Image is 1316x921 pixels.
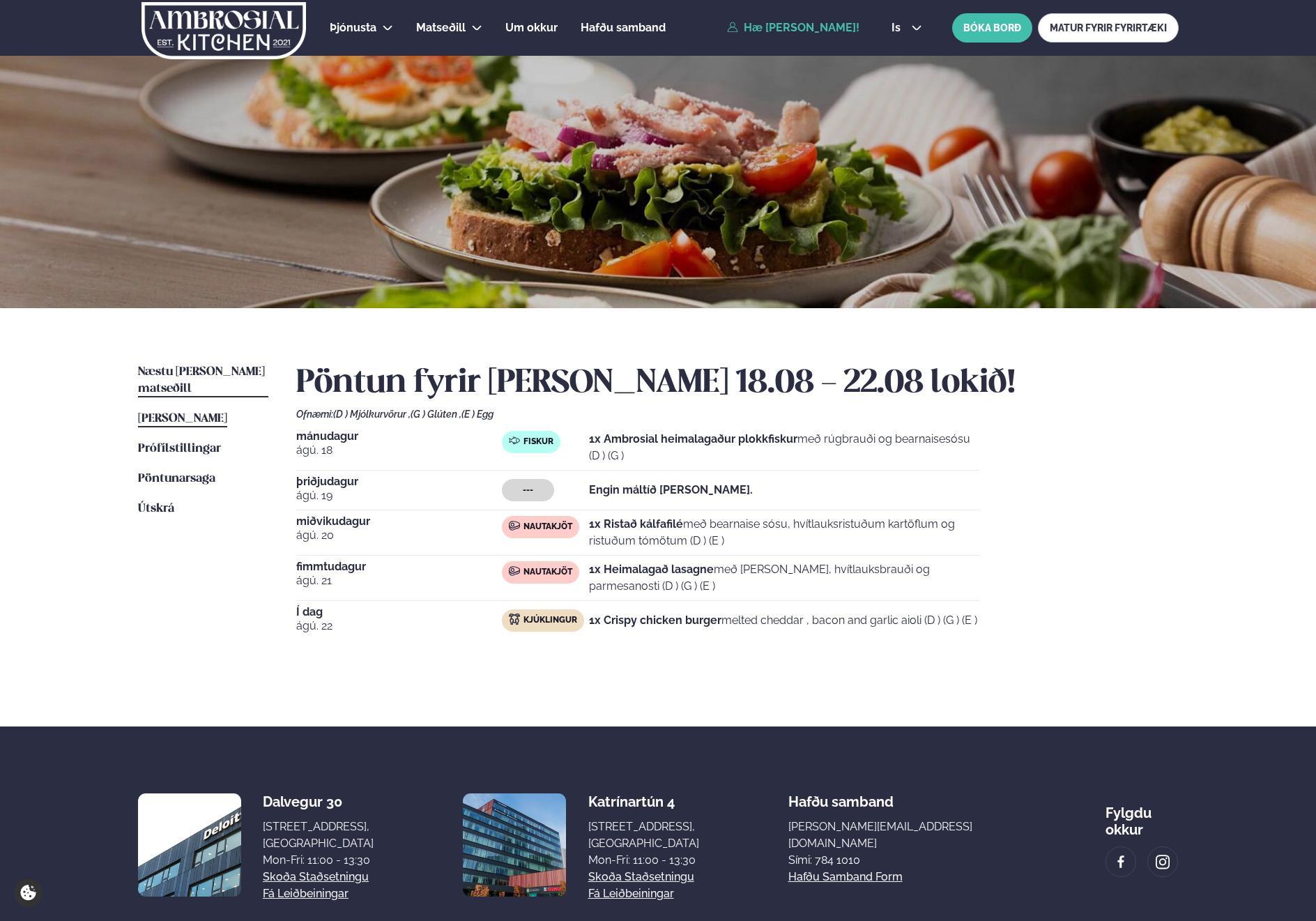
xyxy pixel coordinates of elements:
[330,21,376,34] span: Þjónusta
[523,615,577,626] span: Kjúklingur
[588,793,699,810] div: Katrínartún 4
[296,572,502,589] span: ágú. 21
[138,441,221,457] a: Prófílstillingar
[1148,847,1177,876] a: image alt
[1105,793,1179,838] div: Fylgdu okkur
[296,516,502,527] span: miðvikudagur
[141,2,307,59] img: logo
[330,20,376,36] a: Þjónusta
[138,503,174,515] span: Útskrá
[880,22,933,33] button: is
[263,793,374,810] div: Dalvegur 30
[416,20,466,36] a: Matseðill
[138,366,265,395] span: Næstu [PERSON_NAME] matseðill
[296,476,502,487] span: þriðjudagur
[589,483,753,496] strong: Engin máltíð [PERSON_NAME].
[509,614,520,625] img: chicken.svg
[523,567,572,578] span: Nautakjöt
[509,520,520,531] img: beef.svg
[505,20,558,36] a: Um okkur
[296,442,502,459] span: ágú. 18
[589,563,714,576] strong: 1x Heimalagað lasagne
[296,618,502,634] span: ágú. 22
[463,793,566,897] img: image alt
[589,516,979,549] p: með bearnaise sósu, hvítlauksristuðum kartöflum og ristuðum tómötum (D ) (E )
[581,20,666,36] a: Hafðu samband
[138,793,241,897] img: image alt
[788,819,1016,852] a: [PERSON_NAME][EMAIL_ADDRESS][DOMAIN_NAME]
[788,782,894,810] span: Hafðu samband
[411,409,461,420] span: (G ) Glúten ,
[727,22,859,34] a: Hæ [PERSON_NAME]!
[523,522,572,533] span: Nautakjöt
[588,819,699,852] div: [STREET_ADDRESS], [GEOGRAPHIC_DATA]
[138,411,227,427] a: [PERSON_NAME]
[296,561,502,572] span: fimmtudagur
[589,432,797,446] strong: 1x Ambrosial heimalagaður plokkfiskur
[296,431,502,442] span: mánudagur
[892,22,905,33] span: is
[263,869,369,885] a: Skoða staðsetningu
[138,443,221,455] span: Prófílstillingar
[1038,13,1179,43] a: MATUR FYRIR FYRIRTÆKI
[1106,847,1135,876] a: image alt
[788,869,903,885] a: Hafðu samband form
[296,364,1179,403] h2: Pöntun fyrir [PERSON_NAME] 18.08 - 22.08 lokið!
[788,852,1016,869] p: Sími: 784 1010
[461,409,493,420] span: (E ) Egg
[138,413,227,425] span: [PERSON_NAME]
[263,852,374,869] div: Mon-Fri: 11:00 - 13:30
[589,431,979,464] p: með rúgbrauði og bearnaisesósu (D ) (G )
[296,409,1179,420] div: Ofnæmi:
[952,13,1032,43] button: BÓKA BORÐ
[296,527,502,544] span: ágú. 20
[138,471,215,487] a: Pöntunarsaga
[296,607,502,618] span: Í dag
[14,878,43,907] a: Cookie settings
[1155,854,1170,870] img: image alt
[263,885,349,902] a: Fá leiðbeiningar
[588,852,699,869] div: Mon-Fri: 11:00 - 13:30
[138,473,215,485] span: Pöntunarsaga
[416,21,466,34] span: Matseðill
[505,21,558,34] span: Um okkur
[333,409,411,420] span: (D ) Mjólkurvörur ,
[509,565,520,577] img: beef.svg
[589,614,721,627] strong: 1x Crispy chicken burger
[589,561,979,595] p: með [PERSON_NAME], hvítlauksbrauði og parmesanosti (D ) (G ) (E )
[589,612,977,629] p: melted cheddar , bacon and garlic aioli (D ) (G ) (E )
[523,436,553,448] span: Fiskur
[138,501,174,517] a: Útskrá
[138,364,268,397] a: Næstu [PERSON_NAME] matseðill
[523,485,533,496] span: ---
[588,869,694,885] a: Skoða staðsetningu
[589,517,683,531] strong: 1x Ristað kálfafilé
[263,819,374,852] div: [STREET_ADDRESS], [GEOGRAPHIC_DATA]
[581,21,666,34] span: Hafðu samband
[509,435,520,446] img: fish.svg
[296,487,502,504] span: ágú. 19
[588,885,674,902] a: Fá leiðbeiningar
[1113,854,1128,870] img: image alt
